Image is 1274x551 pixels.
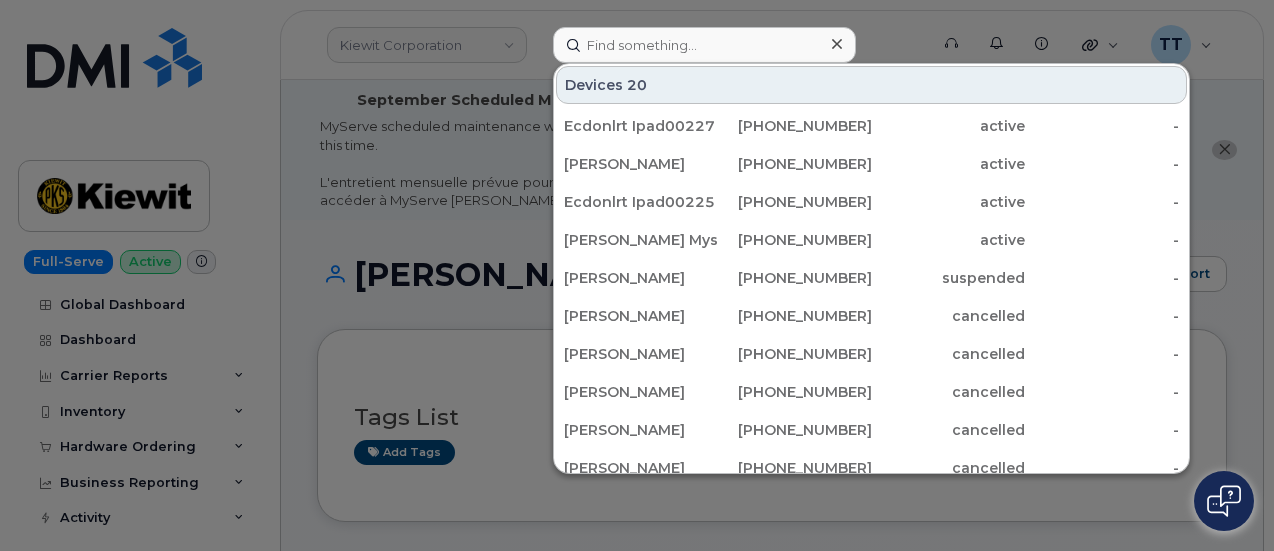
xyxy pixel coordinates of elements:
[556,450,1187,486] a: [PERSON_NAME][PHONE_NUMBER]cancelled-
[556,374,1187,410] a: [PERSON_NAME][PHONE_NUMBER]cancelled-
[872,268,1026,288] div: suspended
[556,146,1187,182] a: [PERSON_NAME][PHONE_NUMBER]active-
[556,260,1187,296] a: [PERSON_NAME][PHONE_NUMBER]suspended-
[872,458,1026,478] div: cancelled
[556,184,1187,220] a: Ecdonlrt Ipad00225[PHONE_NUMBER]active-
[872,344,1026,364] div: cancelled
[564,420,718,440] div: [PERSON_NAME]
[564,116,718,136] div: Ecdonlrt Ipad00227
[872,382,1026,402] div: cancelled
[718,268,872,288] div: [PHONE_NUMBER]
[564,230,718,250] div: [PERSON_NAME] Myserve
[1025,458,1179,478] div: -
[872,116,1026,136] div: active
[627,75,647,95] span: 20
[1025,192,1179,212] div: -
[718,344,872,364] div: [PHONE_NUMBER]
[1025,268,1179,288] div: -
[564,154,718,174] div: [PERSON_NAME]
[556,298,1187,334] a: [PERSON_NAME][PHONE_NUMBER]cancelled-
[718,116,872,136] div: [PHONE_NUMBER]
[718,154,872,174] div: [PHONE_NUMBER]
[1207,485,1241,517] img: Open chat
[872,192,1026,212] div: active
[556,222,1187,258] a: [PERSON_NAME] Myserve[PHONE_NUMBER]active-
[718,192,872,212] div: [PHONE_NUMBER]
[1025,382,1179,402] div: -
[564,268,718,288] div: [PERSON_NAME]
[1025,344,1179,364] div: -
[872,420,1026,440] div: cancelled
[718,230,872,250] div: [PHONE_NUMBER]
[718,420,872,440] div: [PHONE_NUMBER]
[556,108,1187,144] a: Ecdonlrt Ipad00227[PHONE_NUMBER]active-
[556,66,1187,104] div: Devices
[564,306,718,326] div: [PERSON_NAME]
[872,154,1026,174] div: active
[564,192,718,212] div: Ecdonlrt Ipad00225
[556,412,1187,448] a: [PERSON_NAME][PHONE_NUMBER]cancelled-
[556,336,1187,372] a: [PERSON_NAME][PHONE_NUMBER]cancelled-
[872,230,1026,250] div: active
[564,382,718,402] div: [PERSON_NAME]
[1025,420,1179,440] div: -
[718,306,872,326] div: [PHONE_NUMBER]
[718,382,872,402] div: [PHONE_NUMBER]
[564,458,718,478] div: [PERSON_NAME]
[718,458,872,478] div: [PHONE_NUMBER]
[1025,306,1179,326] div: -
[1025,230,1179,250] div: -
[872,306,1026,326] div: cancelled
[564,344,718,364] div: [PERSON_NAME]
[1025,116,1179,136] div: -
[1025,154,1179,174] div: -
